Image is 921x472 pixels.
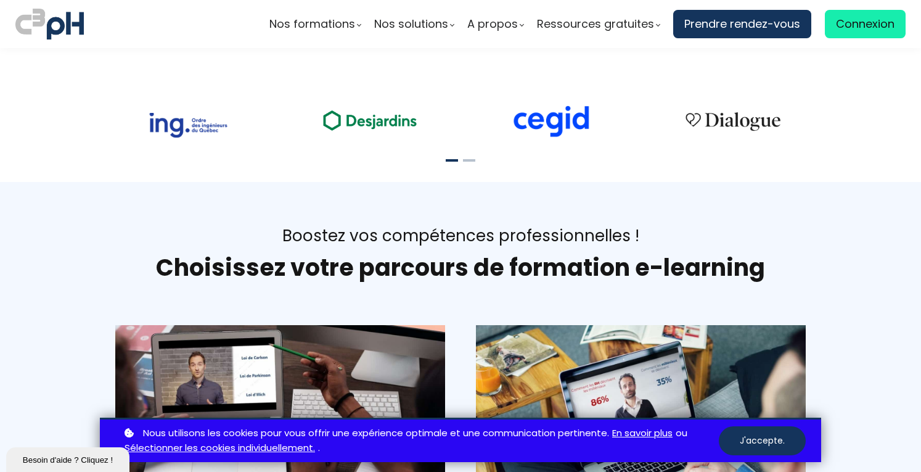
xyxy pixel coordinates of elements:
[374,15,448,33] span: Nos solutions
[512,106,591,138] img: cdf238afa6e766054af0b3fe9d0794df.png
[314,103,425,137] img: ea49a208ccc4d6e7deb170dc1c457f3b.png
[467,15,518,33] span: A propos
[673,10,811,38] a: Prendre rendez-vous
[269,15,355,33] span: Nos formations
[121,426,719,457] p: ou .
[825,10,906,38] a: Connexion
[143,426,609,441] span: Nous utilisons les cookies pour vous offrir une expérience optimale et une communication pertinente.
[149,113,227,138] img: 73f878ca33ad2a469052bbe3fa4fd140.png
[125,441,315,456] a: Sélectionner les cookies individuellement.
[15,6,84,42] img: logo C3PH
[100,18,821,49] h2: Ils se forment déjà avec nous !
[684,15,800,33] span: Prendre rendez-vous
[115,253,806,283] h1: Choisissez votre parcours de formation e-learning
[612,426,673,441] a: En savoir plus
[836,15,894,33] span: Connexion
[719,426,806,455] button: J'accepte.
[537,15,654,33] span: Ressources gratuites
[677,104,788,138] img: 4cbfeea6ce3138713587aabb8dcf64fe.png
[115,225,806,247] div: Boostez vos compétences professionnelles !
[6,445,132,472] iframe: chat widget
